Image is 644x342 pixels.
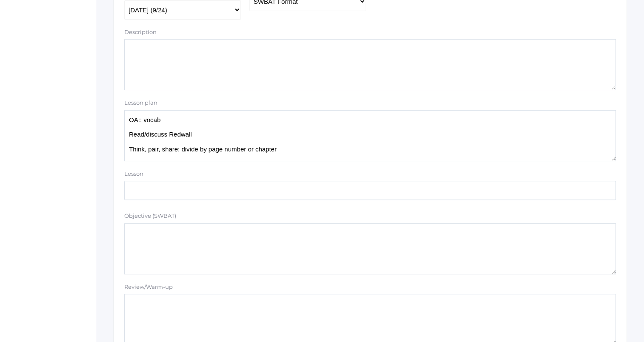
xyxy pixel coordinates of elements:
textarea: OA:: vocab Read/discuss Redwall Think, pair, share; divide by page number or chapter [124,110,616,161]
label: Lesson plan [124,99,157,107]
label: Review/Warm-up [124,283,173,291]
label: Lesson [124,170,143,178]
label: Objective (SWBAT) [124,212,176,220]
label: Description [124,28,157,37]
